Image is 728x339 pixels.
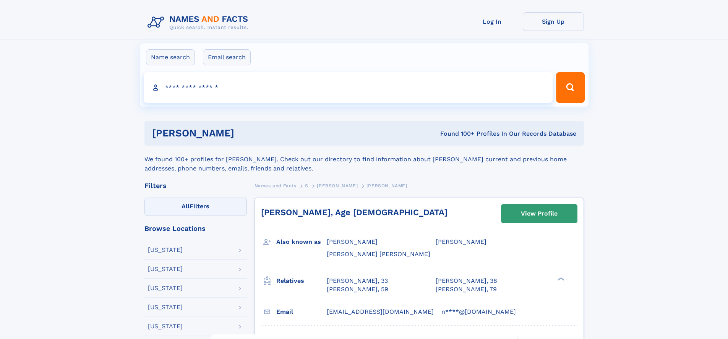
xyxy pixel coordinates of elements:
div: [US_STATE] [148,285,183,291]
span: [EMAIL_ADDRESS][DOMAIN_NAME] [327,308,434,315]
a: [PERSON_NAME], 38 [436,277,497,285]
img: Logo Names and Facts [144,12,255,33]
div: ❯ [556,276,565,281]
div: [US_STATE] [148,266,183,272]
span: [PERSON_NAME] [PERSON_NAME] [327,250,430,258]
div: We found 100+ profiles for [PERSON_NAME]. Check out our directory to find information about [PERS... [144,146,584,173]
div: Filters [144,182,247,189]
span: [PERSON_NAME] [327,238,378,245]
a: [PERSON_NAME], 59 [327,285,388,294]
div: Found 100+ Profiles In Our Records Database [337,130,576,138]
a: [PERSON_NAME], 33 [327,277,388,285]
h1: [PERSON_NAME] [152,128,337,138]
a: [PERSON_NAME] [317,181,358,190]
div: Browse Locations [144,225,247,232]
div: [US_STATE] [148,247,183,253]
a: View Profile [501,204,577,223]
div: [US_STATE] [148,304,183,310]
a: [PERSON_NAME], Age [DEMOGRAPHIC_DATA] [261,208,448,217]
div: [US_STATE] [148,323,183,329]
a: [PERSON_NAME], 79 [436,285,497,294]
h3: Relatives [276,274,327,287]
input: search input [144,72,553,103]
span: [PERSON_NAME] [366,183,407,188]
label: Filters [144,198,247,216]
span: [PERSON_NAME] [317,183,358,188]
span: [PERSON_NAME] [436,238,486,245]
a: Sign Up [523,12,584,31]
a: S [305,181,308,190]
a: Log In [462,12,523,31]
span: S [305,183,308,188]
div: View Profile [521,205,558,222]
h3: Also known as [276,235,327,248]
label: Email search [203,49,251,65]
span: All [182,203,190,210]
h3: Email [276,305,327,318]
button: Search Button [556,72,584,103]
label: Name search [146,49,195,65]
a: Names and Facts [255,181,297,190]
